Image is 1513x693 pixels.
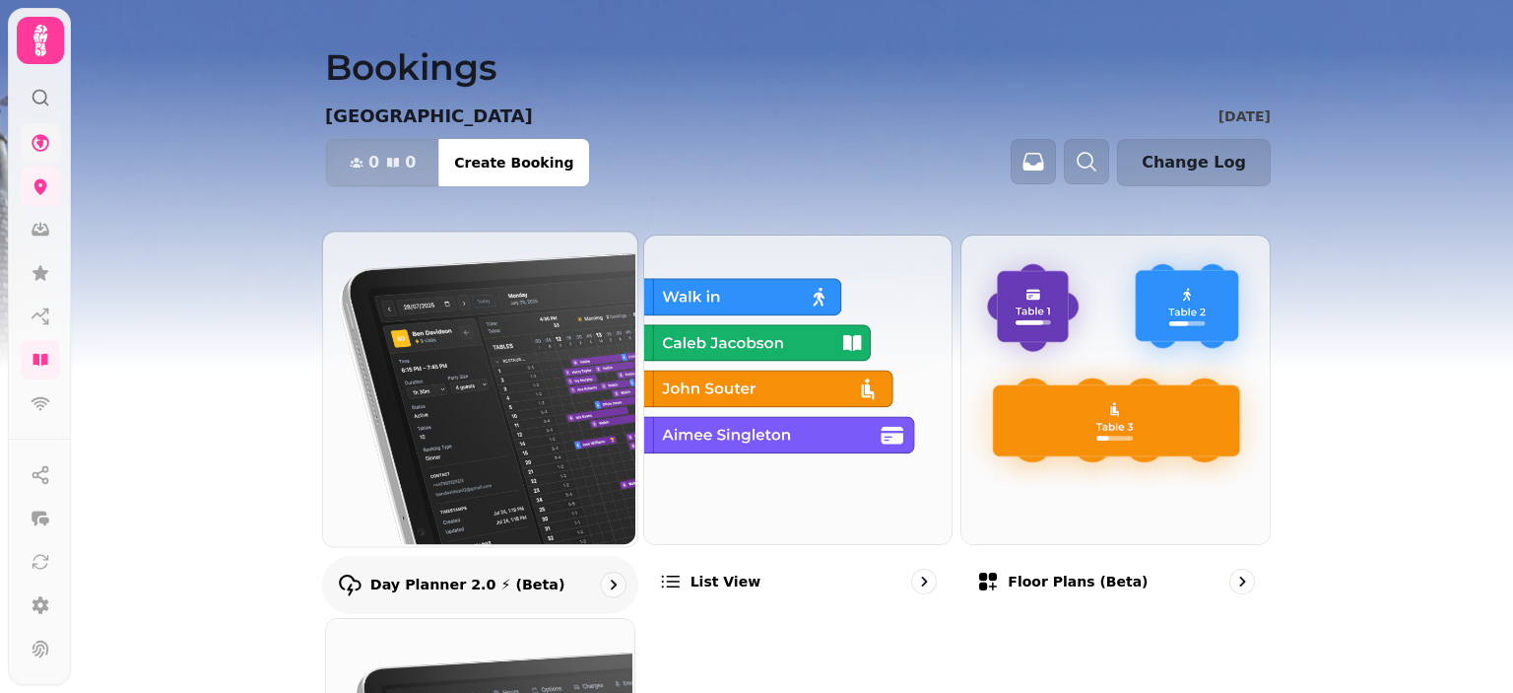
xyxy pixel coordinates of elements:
[321,230,635,544] img: Day Planner 2.0 ⚡ (Beta)
[1117,139,1271,186] button: Change Log
[326,139,439,186] button: 00
[691,572,760,591] p: List view
[642,234,951,542] img: List view
[603,575,623,594] svg: go to
[1142,155,1246,171] span: Change Log
[438,139,589,186] button: Create Booking
[960,235,1271,610] a: Floor Plans (beta)Floor Plans (beta)
[914,572,934,591] svg: go to
[1218,106,1271,126] p: [DATE]
[322,231,638,613] a: Day Planner 2.0 ⚡ (Beta)Day Planner 2.0 ⚡ (Beta)
[405,155,416,171] span: 0
[370,575,565,594] p: Day Planner 2.0 ⚡ (Beta)
[454,156,573,170] span: Create Booking
[643,235,954,610] a: List viewList view
[325,103,533,130] p: [GEOGRAPHIC_DATA]
[368,155,379,171] span: 0
[1008,572,1148,591] p: Floor Plans (beta)
[959,234,1268,542] img: Floor Plans (beta)
[1232,572,1252,591] svg: go to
